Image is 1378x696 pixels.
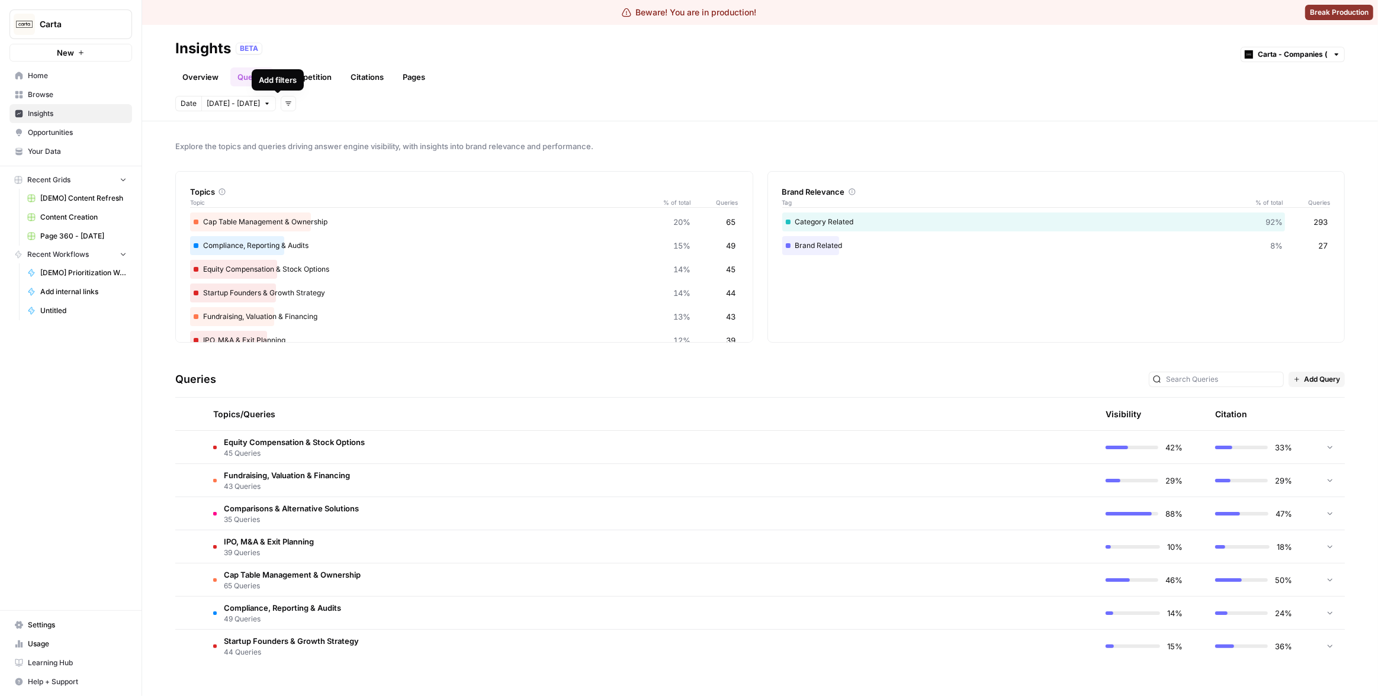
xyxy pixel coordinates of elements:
[674,263,691,275] span: 14%
[9,246,132,263] button: Recent Workflows
[782,236,1331,255] div: Brand Related
[14,14,35,35] img: Carta Logo
[28,676,127,687] span: Help + Support
[190,198,656,207] span: Topic
[1276,508,1292,520] span: 47%
[190,283,738,302] div: Startup Founders & Growth Strategy
[175,371,216,388] h3: Queries
[1275,607,1292,619] span: 24%
[674,240,691,252] span: 15%
[40,231,127,241] span: Page 360 - [DATE]
[224,514,359,525] span: 35 Queries
[1247,198,1283,207] span: % of total
[727,240,736,252] span: 49
[22,282,132,301] a: Add internal links
[224,581,361,591] span: 65 Queries
[22,208,132,227] a: Content Creation
[22,227,132,246] a: Page 360 - [DATE]
[175,140,1345,152] span: Explore the topics and queries driving answer engine visibility, with insights into brand relevan...
[27,249,89,260] span: Recent Workflows
[40,193,127,204] span: [DEMO] Content Refresh
[27,175,70,185] span: Recent Grids
[28,89,127,100] span: Browse
[9,44,132,62] button: New
[782,186,1331,198] div: Brand Relevance
[190,186,738,198] div: Topics
[9,85,132,104] a: Browse
[40,212,127,223] span: Content Creation
[224,536,314,547] span: IPO, M&A & Exit Planning
[224,547,314,558] span: 39 Queries
[224,569,361,581] span: Cap Table Management & Ownership
[213,398,974,430] div: Topics/Queries
[622,7,757,18] div: Beware! You are in production!
[28,639,127,649] span: Usage
[201,96,276,111] button: [DATE] - [DATE]
[1310,7,1369,18] span: Break Production
[396,67,432,86] a: Pages
[1275,640,1292,652] span: 36%
[9,9,132,39] button: Workspace: Carta
[1106,408,1141,420] div: Visibility
[175,67,226,86] a: Overview
[40,268,127,278] span: [DEMO] Prioritization Workflow for creation
[727,263,736,275] span: 45
[1165,442,1183,453] span: 42%
[1167,607,1183,619] span: 14%
[9,616,132,634] a: Settings
[190,236,738,255] div: Compliance, Reporting & Audits
[727,334,736,346] span: 39
[727,311,736,323] span: 43
[1275,574,1292,586] span: 50%
[28,146,127,157] span: Your Data
[1289,372,1345,387] button: Add Query
[691,198,738,207] span: Queries
[1167,640,1183,652] span: 15%
[9,104,132,123] a: Insights
[1275,475,1292,486] span: 29%
[1265,216,1283,228] span: 92%
[224,502,359,514] span: Comparisons & Alternative Solutions
[1258,49,1328,60] input: Carta - Companies (cap table)
[224,481,350,492] span: 43 Queries
[28,658,127,668] span: Learning Hub
[22,301,132,320] a: Untitled
[1275,442,1292,453] span: 33%
[40,305,127,316] span: Untitled
[28,108,127,119] span: Insights
[674,311,691,323] span: 13%
[1166,373,1280,385] input: Search Queries
[1215,398,1247,430] div: Citation
[1167,541,1183,553] span: 10%
[224,614,341,624] span: 49 Queries
[1165,475,1183,486] span: 29%
[1270,240,1283,252] span: 8%
[224,602,341,614] span: Compliance, Reporting & Audits
[9,634,132,653] a: Usage
[343,67,391,86] a: Citations
[9,672,132,691] button: Help + Support
[1313,216,1328,228] span: 293
[181,98,197,109] span: Date
[190,260,738,279] div: Equity Compensation & Stock Options
[207,98,260,109] span: [DATE] - [DATE]
[190,212,738,231] div: Cap Table Management & Ownership
[9,653,132,672] a: Learning Hub
[1304,374,1340,385] span: Add Query
[175,39,231,58] div: Insights
[1277,541,1292,553] span: 18%
[22,189,132,208] a: [DEMO] Content Refresh
[224,635,359,647] span: Startup Founders & Growth Strategy
[656,198,691,207] span: % of total
[782,198,1248,207] span: Tag
[1283,198,1330,207] span: Queries
[9,123,132,142] a: Opportunities
[28,127,127,138] span: Opportunities
[1165,508,1183,520] span: 88%
[674,287,691,299] span: 14%
[190,307,738,326] div: Fundraising, Valuation & Financing
[9,171,132,189] button: Recent Grids
[57,47,74,59] span: New
[278,67,339,86] a: Competition
[224,448,365,459] span: 45 Queries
